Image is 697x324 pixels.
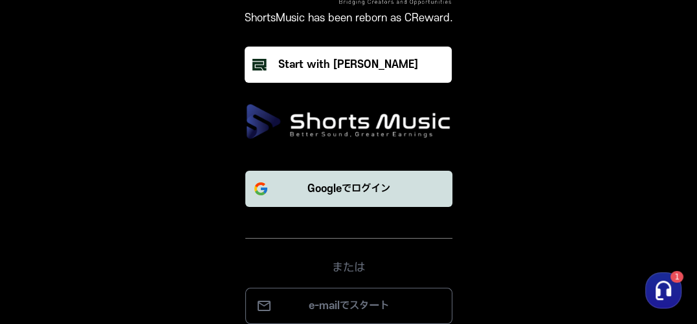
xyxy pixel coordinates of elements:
p: Googleでログイン [307,181,390,197]
a: Start with [PERSON_NAME] [245,47,453,83]
span: ホーム [33,236,56,246]
a: 1チャット [85,217,167,249]
span: チャット [111,237,142,247]
button: Start with [PERSON_NAME] [245,47,452,83]
button: Googleでログイン [245,171,452,207]
div: または [245,238,452,277]
p: ShortsMusic has been reborn as CReward. [245,10,453,26]
p: e-mailでスタート [259,298,439,314]
span: 設定 [200,236,216,246]
span: 1 [131,216,136,226]
div: Start with [PERSON_NAME] [278,57,418,72]
a: ホーム [4,217,85,249]
button: e-mailでスタート [245,288,452,324]
img: ShortsMusic [245,103,452,140]
a: 設定 [167,217,249,249]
